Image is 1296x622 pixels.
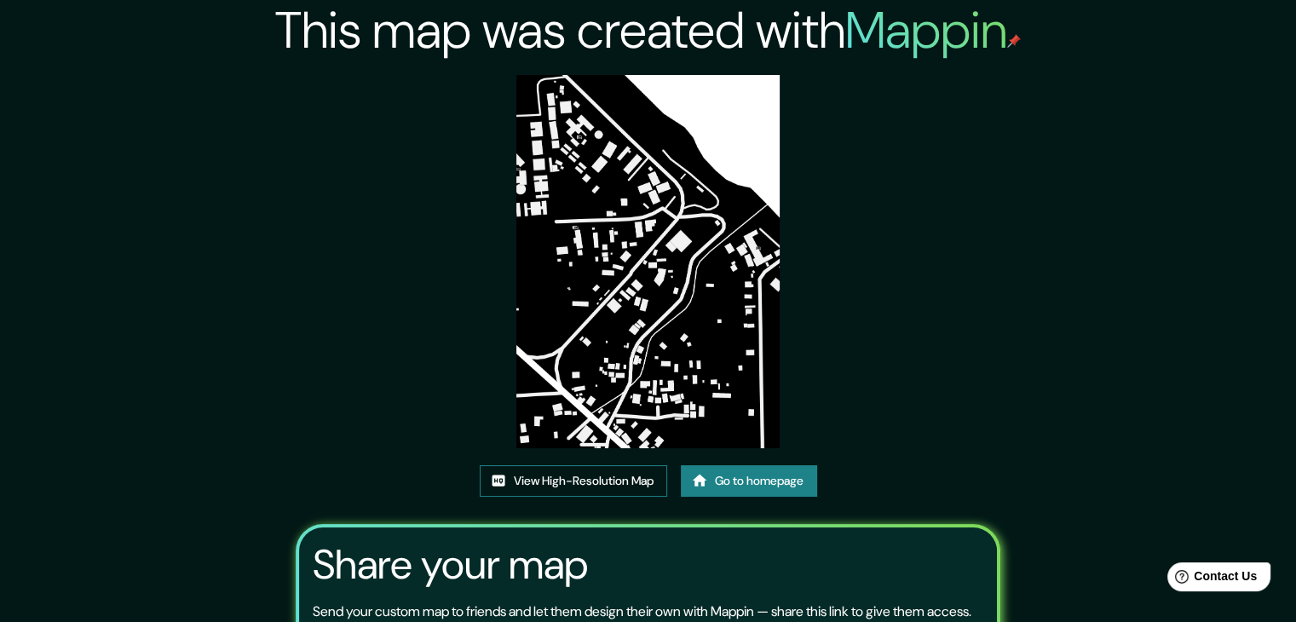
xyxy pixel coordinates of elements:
[313,602,971,622] p: Send your custom map to friends and let them design their own with Mappin — share this link to gi...
[681,465,817,497] a: Go to homepage
[1007,34,1021,48] img: mappin-pin
[1144,556,1277,603] iframe: Help widget launcher
[313,541,588,589] h3: Share your map
[480,465,667,497] a: View High-Resolution Map
[516,75,780,448] img: created-map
